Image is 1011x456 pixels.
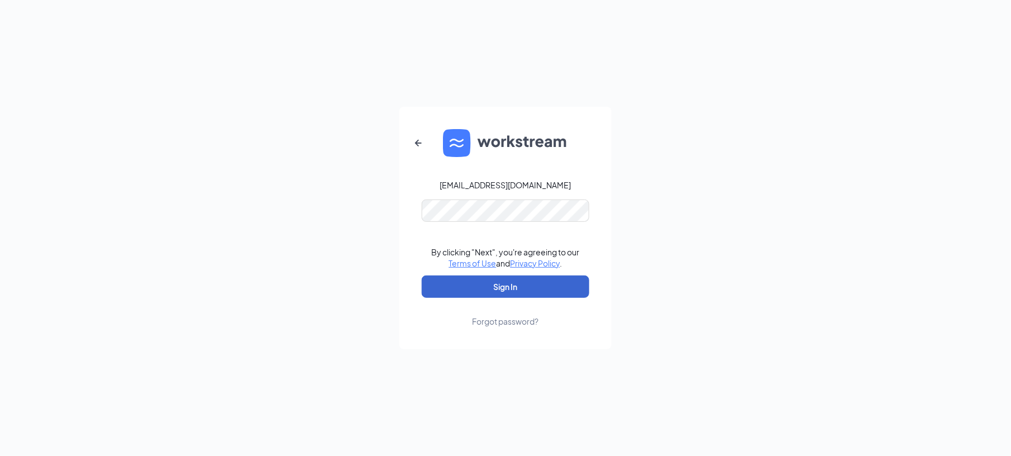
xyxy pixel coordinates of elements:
svg: ArrowLeftNew [412,136,425,150]
a: Privacy Policy [511,258,560,268]
div: By clicking "Next", you're agreeing to our and . [432,246,580,269]
a: Forgot password? [473,298,539,327]
img: WS logo and Workstream text [443,129,568,157]
button: Sign In [422,275,589,298]
button: ArrowLeftNew [405,130,432,156]
div: [EMAIL_ADDRESS][DOMAIN_NAME] [440,179,571,191]
a: Terms of Use [449,258,497,268]
div: Forgot password? [473,316,539,327]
